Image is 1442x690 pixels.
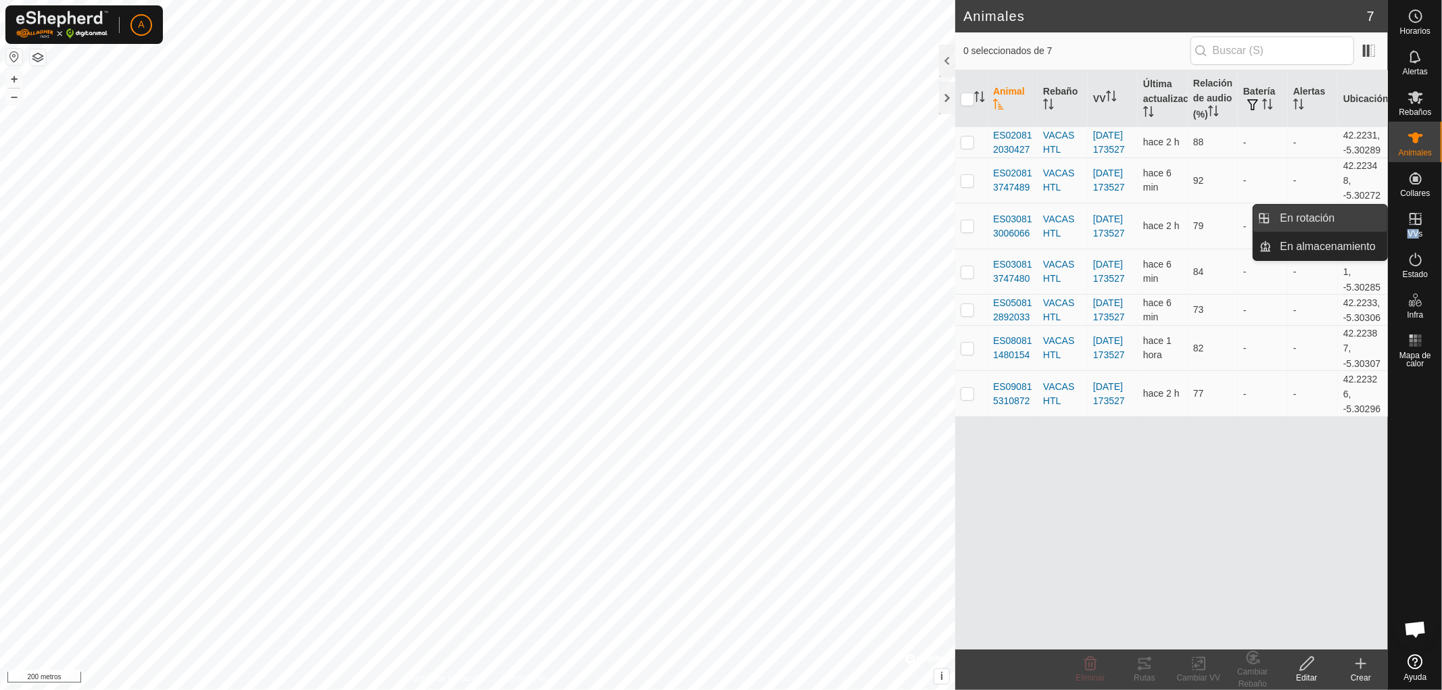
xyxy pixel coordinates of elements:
[1043,381,1074,406] font: VACAS HTL
[1093,259,1125,284] a: [DATE] 173527
[1243,305,1247,316] font: -
[1343,93,1389,104] font: Ubicación
[1293,305,1297,316] font: -
[11,89,18,103] font: –
[1143,297,1172,322] font: hace 6 min
[993,381,1032,406] font: ES090815310872
[1143,388,1180,399] font: hace 2 h
[1408,229,1422,239] font: VVs
[502,672,548,685] a: Contáctanos
[1293,266,1297,277] font: -
[1143,168,1172,193] font: hace 6 min
[1367,9,1374,24] font: 7
[1343,130,1380,155] font: 42.2231, -5.30289
[1143,78,1203,104] font: Última actualización
[1043,130,1074,155] font: VACAS HTL
[1243,389,1247,399] font: -
[1395,609,1436,649] a: Chat abierto
[1143,259,1172,284] font: hace 6 min
[1193,137,1204,147] font: 88
[1243,266,1247,277] font: -
[1143,297,1172,322] span: 2 de septiembre de 2025, 9:30
[1193,388,1204,399] font: 77
[1093,130,1125,155] a: [DATE] 173527
[1293,175,1297,186] font: -
[1193,175,1204,186] font: 92
[1193,220,1204,231] font: 79
[408,672,485,685] a: Política de Privacidad
[1093,335,1125,360] font: [DATE] 173527
[1296,673,1317,683] font: Editar
[1143,168,1172,193] span: 2 de septiembre de 2025, 9:30
[1343,328,1380,368] font: 42.22387, -5.30307
[1208,107,1219,118] p-sorticon: Activar para ordenar
[1243,175,1247,186] font: -
[993,168,1032,193] font: ES020813747489
[6,71,22,87] button: +
[1193,78,1232,119] font: Relación de audio (%)
[1272,205,1388,232] a: En rotación
[1343,297,1380,323] font: 42.2233, -5.30306
[993,214,1032,239] font: ES030813006066
[6,89,22,105] button: –
[1134,673,1155,683] font: Rutas
[1343,160,1380,201] font: 42.22348, -5.30272
[1243,343,1247,353] font: -
[16,11,108,39] img: Logotipo de Gallagher
[993,101,1004,112] p-sorticon: Activar para ordenar
[1143,335,1172,360] font: hace 1 hora
[1043,168,1074,193] font: VACAS HTL
[1403,67,1428,76] font: Alertas
[1093,214,1125,239] a: [DATE] 173527
[1093,297,1125,322] a: [DATE] 173527
[1280,212,1335,224] font: En rotación
[30,49,46,66] button: Capas del Mapa
[993,297,1032,322] font: ES050812892033
[1243,86,1275,97] font: Batería
[1403,270,1428,279] font: Estado
[1237,667,1268,689] font: Cambiar Rebaño
[1343,251,1380,292] font: 42.22311, -5.30285
[1262,101,1273,112] p-sorticon: Activar para ordenar
[940,670,943,682] font: i
[1280,241,1376,252] font: En almacenamiento
[1193,343,1204,353] font: 82
[1293,137,1297,148] font: -
[11,72,18,86] font: +
[1293,101,1304,112] p-sorticon: Activar para ordenar
[1093,168,1125,193] a: [DATE] 173527
[1143,220,1180,231] span: 2 de septiembre de 2025, 7:30
[1293,343,1297,353] font: -
[1389,649,1442,687] a: Ayuda
[1143,388,1180,399] span: 2 de septiembre de 2025, 7:30
[1243,221,1247,232] font: -
[1191,36,1354,65] input: Buscar (S)
[1043,214,1074,239] font: VACAS HTL
[1177,673,1221,683] font: Cambiar VV
[1193,266,1204,277] font: 84
[993,259,1032,284] font: ES030813747480
[1272,233,1388,260] a: En almacenamiento
[993,335,1032,360] font: ES080811480154
[1399,107,1431,117] font: Rebaños
[1407,310,1423,320] font: Infra
[974,93,985,104] p-sorticon: Activar para ordenar
[1243,137,1247,148] font: -
[1400,26,1431,36] font: Horarios
[963,45,1053,56] font: 0 seleccionados de 7
[1399,148,1432,157] font: Animales
[1106,93,1117,103] p-sorticon: Activar para ordenar
[993,86,1025,97] font: Animal
[138,19,144,30] font: A
[408,674,485,683] font: Política de Privacidad
[1143,335,1172,360] span: 2 de septiembre de 2025, 7:45
[1143,220,1180,231] font: hace 2 h
[1093,381,1125,406] a: [DATE] 173527
[1143,259,1172,284] span: 2 de septiembre de 2025, 9:30
[502,674,548,683] font: Contáctanos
